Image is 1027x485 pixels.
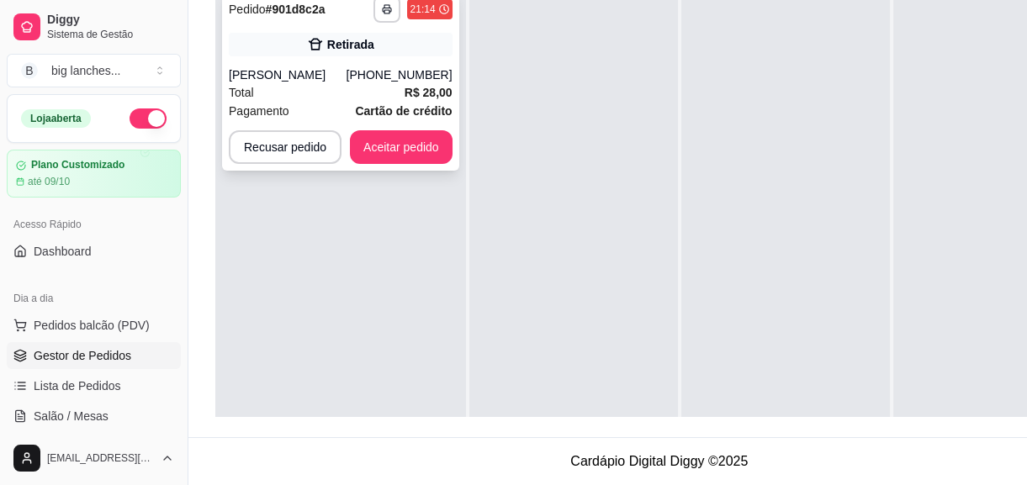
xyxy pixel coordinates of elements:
span: Sistema de Gestão [47,28,174,41]
a: Lista de Pedidos [7,372,181,399]
span: Pagamento [229,102,289,120]
a: DiggySistema de Gestão [7,7,181,47]
span: Pedidos balcão (PDV) [34,317,150,334]
div: Loja aberta [21,109,91,128]
button: [EMAIL_ADDRESS][DOMAIN_NAME] [7,438,181,478]
button: Alterar Status [130,108,167,129]
button: Aceitar pedido [350,130,453,164]
strong: # 901d8c2a [266,3,326,16]
article: até 09/10 [28,175,70,188]
button: Recusar pedido [229,130,341,164]
strong: Cartão de crédito [355,104,452,118]
span: Pedido [229,3,266,16]
a: Salão / Mesas [7,403,181,430]
span: Gestor de Pedidos [34,347,131,364]
span: [EMAIL_ADDRESS][DOMAIN_NAME] [47,451,154,465]
div: 21:14 [410,3,436,16]
div: [PHONE_NUMBER] [347,66,453,83]
span: Lista de Pedidos [34,377,121,394]
span: Salão / Mesas [34,408,109,424]
span: Total [229,83,254,102]
span: Dashboard [34,243,92,260]
div: [PERSON_NAME] [229,66,347,83]
span: Diggy [47,13,174,28]
strong: R$ 28,00 [405,86,453,99]
div: Dia a dia [7,285,181,312]
a: Gestor de Pedidos [7,342,181,369]
div: big lanches ... [51,62,121,79]
article: Plano Customizado [31,159,124,171]
a: Plano Customizadoaté 09/10 [7,150,181,198]
div: Acesso Rápido [7,211,181,238]
button: Select a team [7,54,181,87]
div: Retirada [327,36,374,53]
a: Dashboard [7,238,181,265]
button: Pedidos balcão (PDV) [7,312,181,339]
span: B [21,62,38,79]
